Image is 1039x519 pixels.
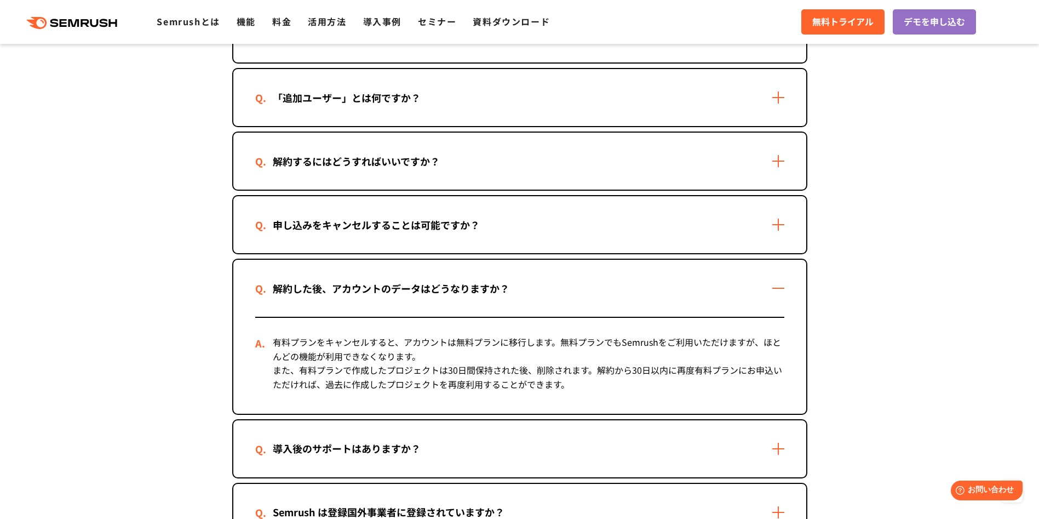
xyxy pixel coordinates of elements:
a: Semrushとは [157,15,220,28]
a: 導入事例 [363,15,401,28]
a: 機能 [237,15,256,28]
div: 解約するにはどうすればいいですか？ [255,153,457,169]
a: 料金 [272,15,291,28]
span: 無料トライアル [812,15,874,29]
a: 資料ダウンロード [473,15,550,28]
div: 導入後のサポートはありますか？ [255,441,438,457]
iframe: Help widget launcher [942,476,1027,507]
a: 活用方法 [308,15,346,28]
a: デモを申し込む [893,9,976,35]
a: セミナー [418,15,456,28]
div: 有料プランをキャンセルすると、アカウントは無料プランに移行します。無料プランでもSemrushをご利用いただけますが、ほとんどの機能が利用できなくなります。 また、有料プランで作成したプロジェク... [255,318,784,413]
span: デモを申し込む [904,15,965,29]
a: 無料トライアル [801,9,885,35]
div: 解約した後、アカウントのデータはどうなりますか？ [255,281,527,296]
div: 申し込みをキャンセルすることは可能ですか？ [255,217,497,233]
div: 「追加ユーザー」とは何ですか？ [255,90,438,106]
